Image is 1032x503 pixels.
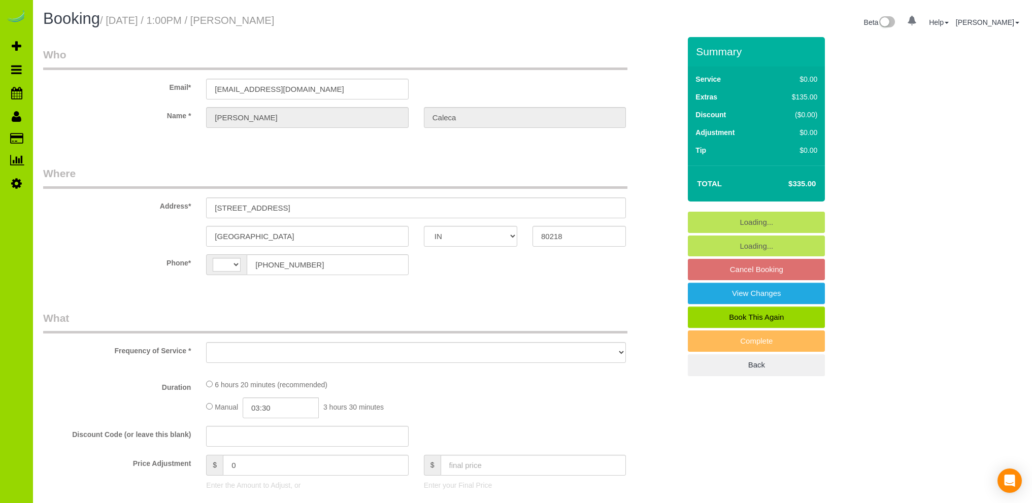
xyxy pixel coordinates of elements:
[36,79,198,92] label: Email*
[36,254,198,268] label: Phone*
[864,18,895,26] a: Beta
[36,107,198,121] label: Name *
[695,92,717,102] label: Extras
[695,127,735,138] label: Adjustment
[695,110,726,120] label: Discount
[215,381,327,389] span: 6 hours 20 minutes (recommended)
[36,455,198,468] label: Price Adjustment
[43,311,627,333] legend: What
[424,107,626,128] input: Last Name*
[206,226,408,247] input: City*
[956,18,1019,26] a: [PERSON_NAME]
[688,283,825,304] a: View Changes
[36,197,198,211] label: Address*
[771,145,818,155] div: $0.00
[43,10,100,27] span: Booking
[771,110,818,120] div: ($0.00)
[771,92,818,102] div: $135.00
[441,455,626,476] input: final price
[929,18,949,26] a: Help
[43,166,627,189] legend: Where
[323,403,384,411] span: 3 hours 30 minutes
[878,16,895,29] img: New interface
[36,426,198,440] label: Discount Code (or leave this blank)
[688,354,825,376] a: Back
[215,403,238,411] span: Manual
[100,15,274,26] small: / [DATE] / 1:00PM / [PERSON_NAME]
[206,79,408,99] input: Email*
[532,226,626,247] input: Zip Code*
[247,254,408,275] input: Phone*
[695,74,721,84] label: Service
[696,46,820,57] h3: Summary
[771,74,818,84] div: $0.00
[697,179,722,188] strong: Total
[758,180,816,188] h4: $335.00
[424,480,626,490] p: Enter your Final Price
[997,468,1022,493] div: Open Intercom Messenger
[771,127,818,138] div: $0.00
[206,107,408,128] input: First Name*
[424,455,441,476] span: $
[695,145,706,155] label: Tip
[6,10,26,24] img: Automaid Logo
[206,455,223,476] span: $
[36,342,198,356] label: Frequency of Service *
[36,379,198,392] label: Duration
[206,480,408,490] p: Enter the Amount to Adjust, or
[43,47,627,70] legend: Who
[688,307,825,328] a: Book This Again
